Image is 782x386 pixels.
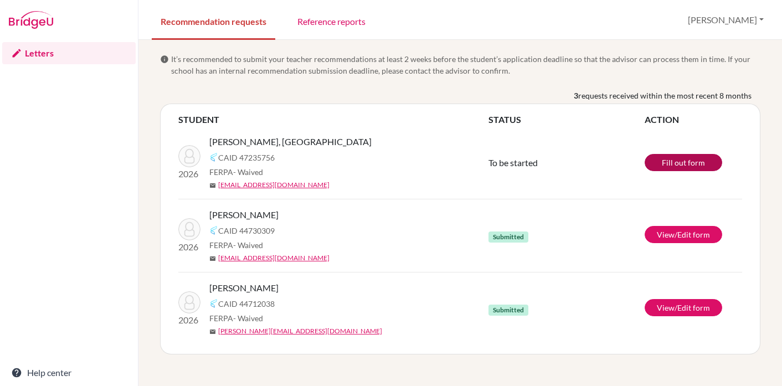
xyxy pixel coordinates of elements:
[233,313,263,323] span: - Waived
[645,113,742,126] th: ACTION
[178,145,200,167] img: Powell, Malaya
[171,53,760,76] span: It’s recommended to submit your teacher recommendations at least 2 weeks before the student’s app...
[160,55,169,64] span: info
[233,167,263,177] span: - Waived
[209,208,279,222] span: [PERSON_NAME]
[2,362,136,384] a: Help center
[289,2,374,40] a: Reference reports
[218,180,330,190] a: [EMAIL_ADDRESS][DOMAIN_NAME]
[578,90,752,101] span: requests received within the most recent 8 months
[209,239,263,251] span: FERPA
[209,281,279,295] span: [PERSON_NAME]
[209,255,216,262] span: mail
[233,240,263,250] span: - Waived
[9,11,53,29] img: Bridge-U
[683,9,769,30] button: [PERSON_NAME]
[218,298,275,310] span: CAID 44712038
[2,42,136,64] a: Letters
[178,218,200,240] img: Kim, Hyunmin
[209,299,218,308] img: Common App logo
[178,167,200,181] p: 2026
[645,299,722,316] a: View/Edit form
[574,90,578,101] b: 3
[645,154,722,171] a: Fill out form
[209,182,216,189] span: mail
[209,153,218,162] img: Common App logo
[209,312,263,324] span: FERPA
[209,328,216,335] span: mail
[218,253,330,263] a: [EMAIL_ADDRESS][DOMAIN_NAME]
[488,231,528,243] span: Submitted
[178,113,488,126] th: STUDENT
[178,313,200,327] p: 2026
[218,326,382,336] a: [PERSON_NAME][EMAIL_ADDRESS][DOMAIN_NAME]
[645,226,722,243] a: View/Edit form
[488,305,528,316] span: Submitted
[209,226,218,235] img: Common App logo
[218,152,275,163] span: CAID 47235756
[178,240,200,254] p: 2026
[488,157,538,168] span: To be started
[488,113,645,126] th: STATUS
[218,225,275,236] span: CAID 44730309
[209,166,263,178] span: FERPA
[152,2,275,40] a: Recommendation requests
[178,291,200,313] img: Rudelman, Joana
[209,135,372,148] span: [PERSON_NAME], [GEOGRAPHIC_DATA]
